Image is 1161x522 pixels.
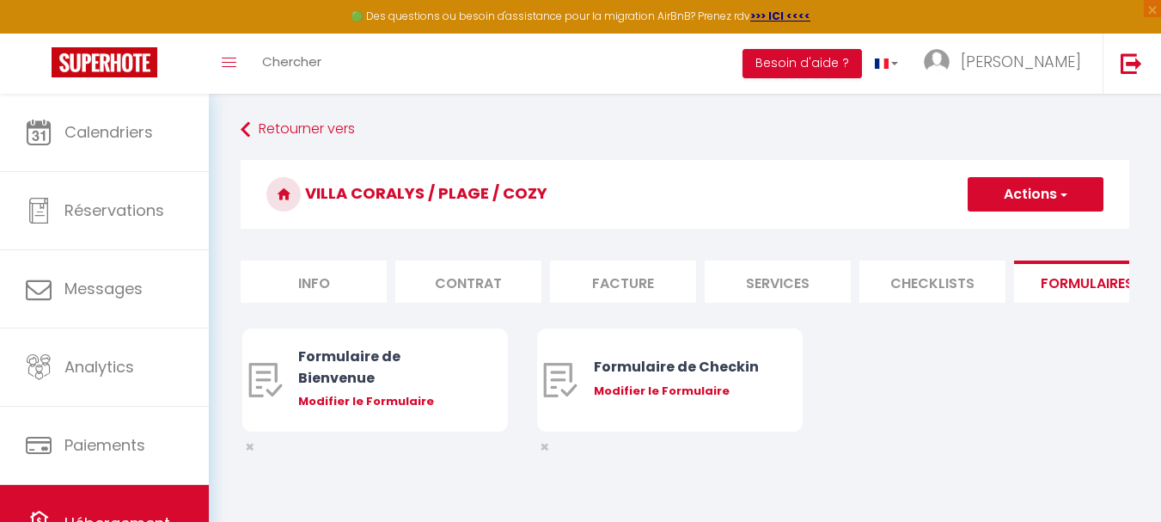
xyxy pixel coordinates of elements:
span: Paiements [64,434,145,456]
div: Formulaire de Bienvenue [298,346,474,389]
div: Modifier le Formulaire [298,393,474,410]
img: Super Booking [52,47,157,77]
span: Calendriers [64,121,153,143]
li: Services [705,261,851,303]
button: Close [540,439,549,455]
li: Info [241,261,387,303]
img: ... [924,49,950,75]
img: logout [1121,52,1142,74]
span: Réservations [64,200,164,221]
button: Besoin d'aide ? [742,49,862,78]
h3: Villa Coralys / Plage / Cozy [241,160,1129,229]
a: Retourner vers [241,114,1129,145]
span: × [245,436,254,458]
div: Modifier le Formulaire [594,383,769,400]
span: Chercher [262,52,321,71]
span: × [540,436,549,458]
a: Chercher [249,34,334,94]
span: [PERSON_NAME] [961,51,1081,72]
button: Actions [968,177,1103,212]
span: Analytics [64,356,134,378]
li: Formulaires [1014,261,1160,303]
button: Close [245,439,254,455]
span: Messages [64,278,143,299]
li: Checklists [859,261,1005,303]
li: Contrat [395,261,541,303]
a: ... [PERSON_NAME] [911,34,1103,94]
div: Formulaire de Checkin [594,356,769,378]
a: >>> ICI <<<< [750,9,810,23]
li: Facture [550,261,696,303]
